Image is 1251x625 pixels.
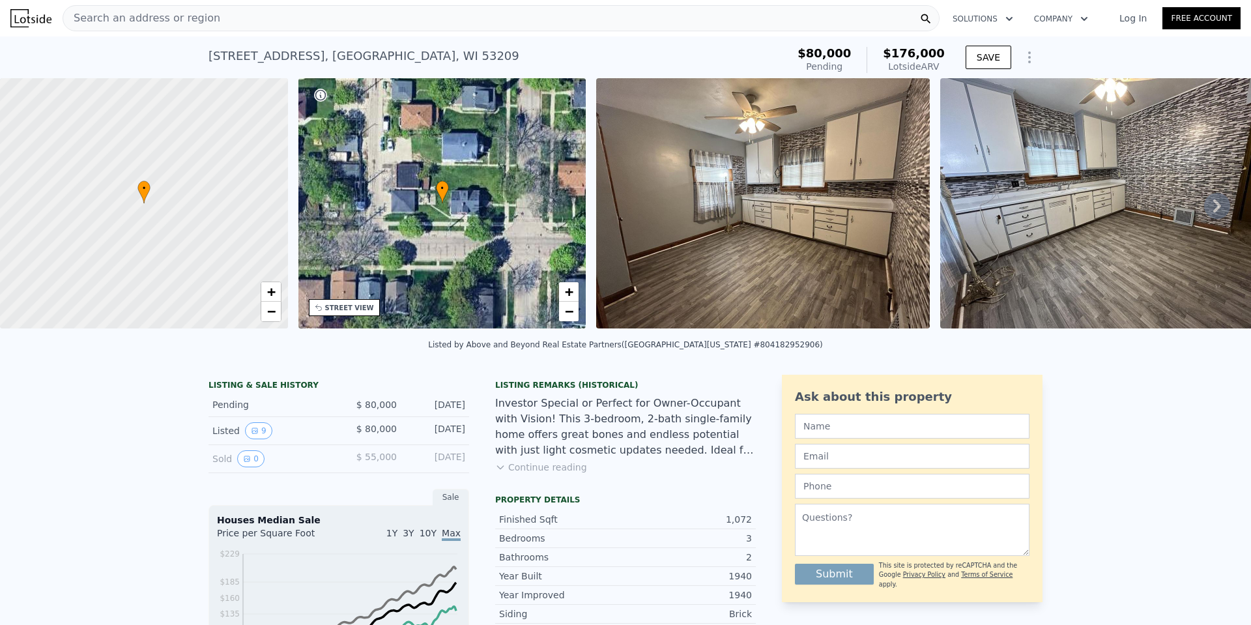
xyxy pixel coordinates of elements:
[436,181,449,203] div: •
[625,570,752,583] div: 1940
[625,607,752,620] div: Brick
[407,450,465,467] div: [DATE]
[63,10,220,26] span: Search an address or region
[942,7,1024,31] button: Solutions
[499,513,625,526] div: Finished Sqft
[420,528,437,538] span: 10Y
[442,528,461,541] span: Max
[625,532,752,545] div: 3
[795,564,874,585] button: Submit
[795,388,1029,406] div: Ask about this property
[499,607,625,620] div: Siding
[903,571,945,578] a: Privacy Policy
[261,302,281,321] a: Zoom out
[220,594,240,603] tspan: $160
[1104,12,1162,25] a: Log In
[883,46,945,60] span: $176,000
[407,398,465,411] div: [DATE]
[212,422,328,439] div: Listed
[879,561,1029,589] div: This site is protected by reCAPTCHA and the Google and apply.
[795,414,1029,439] input: Name
[499,589,625,602] div: Year Improved
[137,181,151,203] div: •
[266,283,275,300] span: +
[883,60,945,73] div: Lotside ARV
[436,182,449,194] span: •
[499,532,625,545] div: Bedrooms
[428,340,823,349] div: Listed by Above and Beyond Real Estate Partners ([GEOGRAPHIC_DATA][US_STATE] #804182952906)
[499,570,625,583] div: Year Built
[795,444,1029,469] input: Email
[625,589,752,602] div: 1940
[266,303,275,319] span: −
[208,380,469,393] div: LISTING & SALE HISTORY
[495,495,756,505] div: Property details
[495,380,756,390] div: Listing Remarks (Historical)
[208,47,519,65] div: [STREET_ADDRESS] , [GEOGRAPHIC_DATA] , WI 53209
[356,452,397,462] span: $ 55,000
[499,551,625,564] div: Bathrooms
[386,528,397,538] span: 1Y
[217,527,339,547] div: Price per Square Foot
[559,282,579,302] a: Zoom in
[966,46,1011,69] button: SAVE
[220,609,240,618] tspan: $135
[220,577,240,587] tspan: $185
[565,303,573,319] span: −
[356,424,397,434] span: $ 80,000
[1162,7,1241,29] a: Free Account
[261,282,281,302] a: Zoom in
[325,303,374,313] div: STREET VIEW
[495,461,587,474] button: Continue reading
[237,450,265,467] button: View historical data
[1016,44,1042,70] button: Show Options
[625,513,752,526] div: 1,072
[403,528,414,538] span: 3Y
[433,489,469,506] div: Sale
[407,422,465,439] div: [DATE]
[212,398,328,411] div: Pending
[625,551,752,564] div: 2
[795,474,1029,499] input: Phone
[10,9,51,27] img: Lotside
[961,571,1013,578] a: Terms of Service
[596,78,930,328] img: Sale: 169742018 Parcel: 101568033
[1024,7,1099,31] button: Company
[495,396,756,458] div: Investor Special or Perfect for Owner-Occupant with Vision! This 3-bedroom, 2-bath single-family ...
[212,450,328,467] div: Sold
[217,514,461,527] div: Houses Median Sale
[245,422,272,439] button: View historical data
[137,182,151,194] span: •
[798,46,851,60] span: $80,000
[565,283,573,300] span: +
[220,549,240,559] tspan: $229
[798,60,851,73] div: Pending
[559,302,579,321] a: Zoom out
[356,400,397,410] span: $ 80,000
